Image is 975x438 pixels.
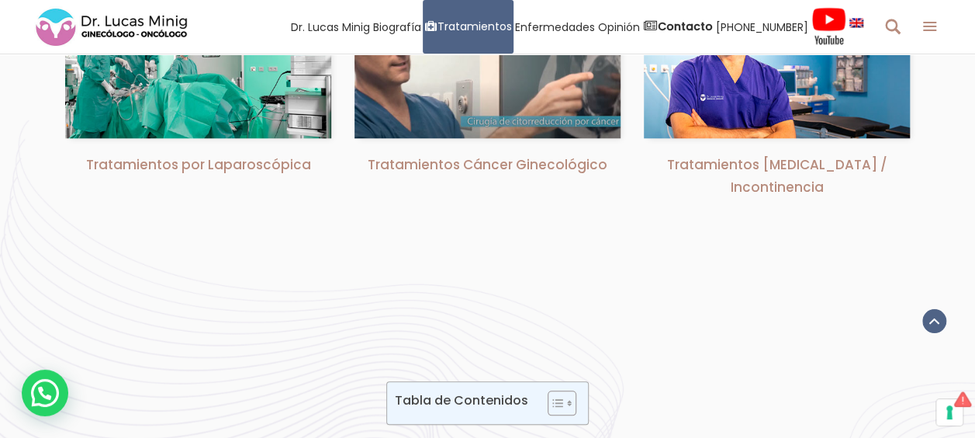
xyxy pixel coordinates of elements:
[536,390,572,416] a: Toggle Table of Content
[716,18,808,36] span: [PHONE_NUMBER]
[437,18,512,36] span: Tratamientos
[395,391,528,409] p: Tabla de Contenidos
[65,154,331,176] h5: Tratamientos por Laparoscópica
[22,370,68,416] div: WhatsApp contact
[644,154,910,197] h5: Tratamientos [MEDICAL_DATA] / Incontinencia
[515,18,595,36] span: Enfermedades
[65,53,331,71] a: Tratamientos Quirúrgicos Laparoscopia en Valencia
[849,18,863,27] img: language english
[598,18,640,36] span: Opinión
[354,53,621,71] a: Tratamiento Quirúrgico del Cáncer
[811,7,846,46] img: Videos Youtube Ginecología
[658,19,713,34] strong: Contacto
[373,18,421,36] span: Biografía
[291,18,370,36] span: Dr. Lucas Minig
[644,53,910,71] a: Tratamientos Ginecólogos Oncología
[354,154,621,176] h5: Tratamientos Cáncer Ginecológico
